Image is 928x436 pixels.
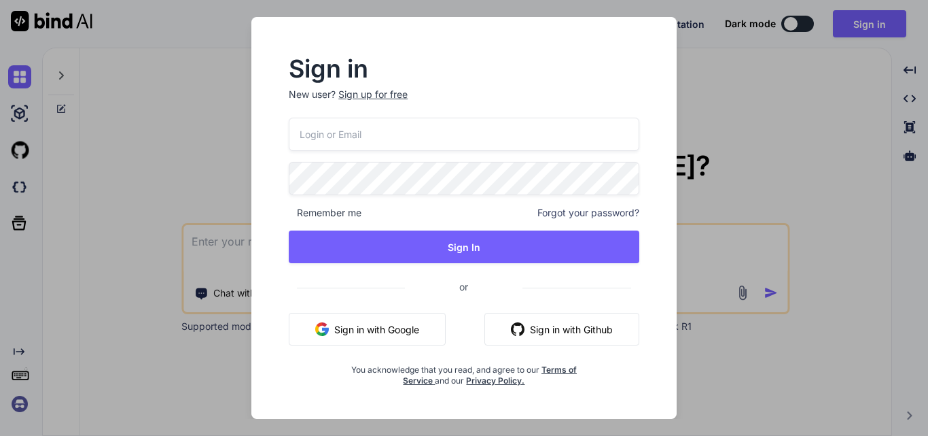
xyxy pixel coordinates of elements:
button: Sign in with Google [289,313,446,346]
img: google [315,322,329,336]
button: Sign in with Github [484,313,639,346]
h2: Sign in [289,58,639,80]
div: You acknowledge that you read, and agree to our and our [347,356,581,386]
div: Sign up for free [338,88,408,101]
img: github [511,322,524,336]
a: Privacy Policy. [466,375,524,386]
a: Terms of Service [403,365,577,386]
input: Login or Email [289,118,639,151]
span: or [405,270,522,303]
span: Remember me [289,206,361,220]
button: Sign In [289,231,639,263]
span: Forgot your password? [537,206,639,220]
p: New user? [289,88,639,118]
